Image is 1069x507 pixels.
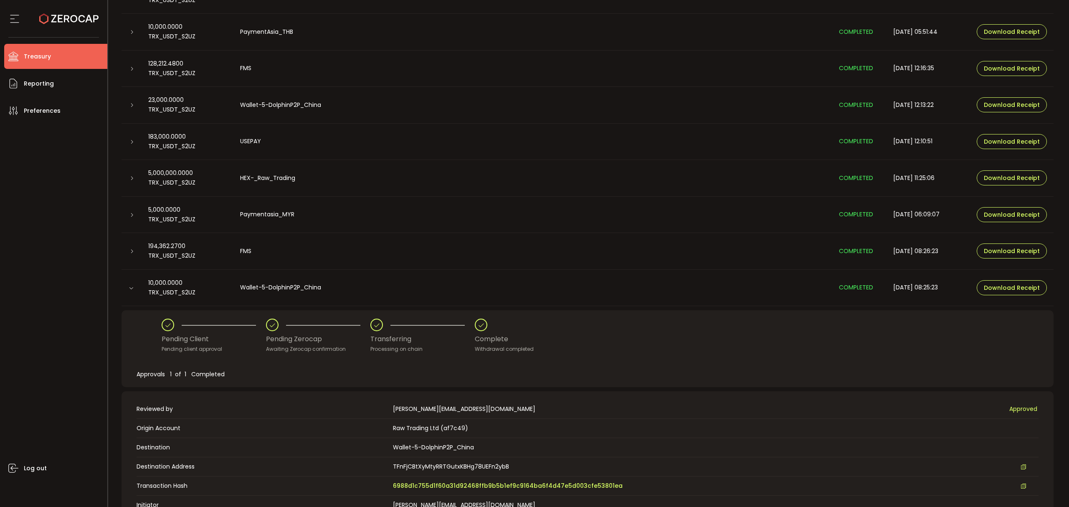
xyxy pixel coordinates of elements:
[142,241,233,261] div: 194,362.2700 TRX_USDT_S2UZ
[839,64,873,72] span: COMPLETED
[977,24,1047,39] button: Download Receipt
[24,462,47,474] span: Log out
[839,28,873,36] span: COMPLETED
[142,95,233,114] div: 23,000.0000 TRX_USDT_S2UZ
[137,462,389,471] span: Destination Address
[984,285,1040,291] span: Download Receipt
[984,66,1040,71] span: Download Receipt
[984,102,1040,108] span: Download Receipt
[977,280,1047,295] button: Download Receipt
[233,137,832,146] div: USEPAY
[137,424,389,433] span: Origin Account
[839,137,873,145] span: COMPLETED
[393,405,535,413] span: [PERSON_NAME][EMAIL_ADDRESS][DOMAIN_NAME]
[977,243,1047,259] button: Download Receipt
[887,173,970,183] div: [DATE] 11:25:06
[475,345,534,353] div: Withdrawal completed
[393,482,623,490] span: 6988d1c755d1f60a31d92468ffb9b5b1ef9c9164ba6f4d47e5d003cfe53801ea
[393,424,468,432] span: Raw Trading Ltd (af7c49)
[233,283,832,292] div: Wallet-5-DolphinP2P_China
[984,29,1040,35] span: Download Receipt
[887,100,970,110] div: [DATE] 12:13:22
[137,405,389,413] span: Reviewed by
[162,345,266,353] div: Pending client approval
[142,205,233,224] div: 5,000.0000 TRX_USDT_S2UZ
[142,59,233,78] div: 128,212.4800 TRX_USDT_S2UZ
[984,212,1040,218] span: Download Receipt
[233,210,832,219] div: Paymentasia_MYR
[24,51,51,63] span: Treasury
[370,331,475,347] div: Transferring
[887,137,970,146] div: [DATE] 12:10:51
[984,248,1040,254] span: Download Receipt
[475,331,534,347] div: Complete
[887,27,970,37] div: [DATE] 05:51:44
[137,482,389,490] span: Transaction Hash
[839,247,873,255] span: COMPLETED
[142,278,233,297] div: 10,000.0000 TRX_USDT_S2UZ
[839,283,873,292] span: COMPLETED
[142,168,233,188] div: 5,000,000.0000 TRX_USDT_S2UZ
[887,63,970,73] div: [DATE] 12:16:35
[142,22,233,41] div: 10,000.0000 TRX_USDT_S2UZ
[977,207,1047,222] button: Download Receipt
[266,331,370,347] div: Pending Zerocap
[24,78,54,90] span: Reporting
[887,210,970,219] div: [DATE] 06:09:07
[984,175,1040,181] span: Download Receipt
[162,331,266,347] div: Pending Client
[839,174,873,182] span: COMPLETED
[839,101,873,109] span: COMPLETED
[233,246,832,256] div: FMS
[977,170,1047,185] button: Download Receipt
[142,132,233,151] div: 183,000.0000 TRX_USDT_S2UZ
[887,283,970,292] div: [DATE] 08:25:23
[370,345,475,353] div: Processing on chain
[977,97,1047,112] button: Download Receipt
[977,61,1047,76] button: Download Receipt
[137,443,389,452] span: Destination
[839,210,873,218] span: COMPLETED
[233,173,832,183] div: HEX-_Raw_Trading
[887,246,970,256] div: [DATE] 08:26:23
[984,139,1040,144] span: Download Receipt
[266,345,370,353] div: Awaiting Zerocap confirmation
[233,100,832,110] div: Wallet-5-DolphinP2P_China
[393,462,509,471] span: TFnFjCBtXyMtyRRTGutxKBHg78UEFn2ybB
[233,27,832,37] div: PaymentAsia_THB
[977,134,1047,149] button: Download Receipt
[1027,467,1069,507] iframe: Chat Widget
[233,63,832,73] div: FMS
[137,370,225,378] span: Approvals 1 of 1 Completed
[1009,405,1037,413] span: Approved
[24,105,61,117] span: Preferences
[393,443,474,451] span: Wallet-5-DolphinP2P_China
